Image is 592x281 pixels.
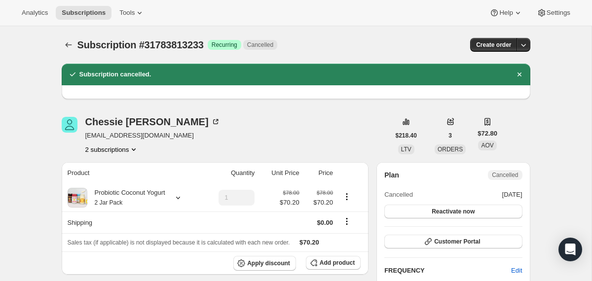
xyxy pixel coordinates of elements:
[85,131,221,140] span: [EMAIL_ADDRESS][DOMAIN_NAME]
[62,117,77,133] span: Chessie Hollibaugh
[384,235,522,248] button: Customer Portal
[401,146,411,153] span: LTV
[119,9,135,17] span: Tools
[202,162,258,184] th: Quantity
[434,238,480,246] span: Customer Portal
[443,129,458,142] button: 3
[305,198,333,208] span: $70.20
[233,256,296,271] button: Apply discount
[62,211,203,233] th: Shipping
[390,129,423,142] button: $218.40
[511,266,522,276] span: Edit
[448,132,452,140] span: 3
[492,171,518,179] span: Cancelled
[258,162,302,184] th: Unit Price
[77,39,204,50] span: Subscription #31783813233
[62,162,203,184] th: Product
[299,239,319,246] span: $70.20
[432,208,475,215] span: Reactivate now
[22,9,48,17] span: Analytics
[558,238,582,261] div: Open Intercom Messenger
[317,190,333,196] small: $78.00
[56,6,111,20] button: Subscriptions
[339,216,355,227] button: Shipping actions
[68,239,290,246] span: Sales tax (if applicable) is not displayed because it is calculated with each new order.
[85,144,139,154] button: Product actions
[79,70,151,79] h2: Subscription cancelled.
[384,205,522,218] button: Reactivate now
[481,142,493,149] span: AOV
[212,41,237,49] span: Recurring
[68,188,87,208] img: product img
[247,259,290,267] span: Apply discount
[499,9,513,17] span: Help
[502,190,522,200] span: [DATE]
[302,162,336,184] th: Price
[478,129,497,139] span: $72.80
[16,6,54,20] button: Analytics
[306,256,361,270] button: Add product
[62,38,75,52] button: Subscriptions
[505,263,528,279] button: Edit
[280,198,299,208] span: $70.20
[396,132,417,140] span: $218.40
[317,219,333,226] span: $0.00
[513,68,526,81] button: Dismiss notification
[483,6,528,20] button: Help
[384,190,413,200] span: Cancelled
[438,146,463,153] span: ORDERS
[247,41,273,49] span: Cancelled
[283,190,299,196] small: $78.00
[87,188,165,208] div: Probiotic Coconut Yogurt
[85,117,221,127] div: Chessie [PERSON_NAME]
[547,9,570,17] span: Settings
[470,38,517,52] button: Create order
[62,9,106,17] span: Subscriptions
[384,266,511,276] h2: FREQUENCY
[531,6,576,20] button: Settings
[384,170,399,180] h2: Plan
[320,259,355,267] span: Add product
[339,191,355,202] button: Product actions
[113,6,150,20] button: Tools
[95,199,123,206] small: 2 Jar Pack
[476,41,511,49] span: Create order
